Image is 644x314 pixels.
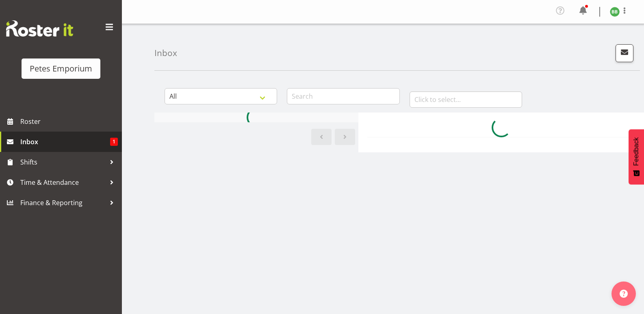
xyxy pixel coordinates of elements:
[6,20,73,37] img: Rosterit website logo
[620,290,628,298] img: help-xxl-2.png
[629,129,644,184] button: Feedback - Show survey
[20,115,118,128] span: Roster
[110,138,118,146] span: 1
[335,129,355,145] a: Next page
[633,137,640,166] span: Feedback
[154,48,177,58] h4: Inbox
[287,88,399,104] input: Search
[20,156,106,168] span: Shifts
[20,136,110,148] span: Inbox
[20,176,106,188] span: Time & Attendance
[311,129,332,145] a: Previous page
[30,63,92,75] div: Petes Emporium
[410,91,522,108] input: Click to select...
[610,7,620,17] img: beena-bist9974.jpg
[20,197,106,209] span: Finance & Reporting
